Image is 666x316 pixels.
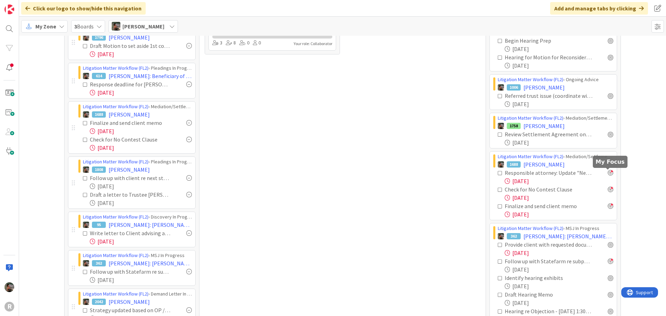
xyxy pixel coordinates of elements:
[90,50,192,58] div: [DATE]
[83,73,89,79] img: MW
[92,222,106,228] div: 95
[498,153,613,160] div: › Mediation/Settlement in Progress
[83,260,89,266] img: MW
[92,260,106,266] div: 362
[35,22,56,31] span: My Zone
[523,83,565,92] span: [PERSON_NAME]
[239,39,249,47] div: 0
[505,53,592,61] div: Hearing for Motion for Reconsideration: [DATE]
[505,249,613,257] div: [DATE]
[90,119,171,127] div: Finalize and send client memo
[83,158,192,165] div: › Pleadings In Progress
[122,22,164,31] span: [PERSON_NAME]
[505,299,613,307] div: [DATE]
[498,225,613,232] div: › MSJ In Progress
[498,233,504,239] img: MW
[505,36,577,45] div: Begin Hearing Prep
[505,307,592,315] div: Hearing re Objection - [DATE] 1:30pm
[90,229,171,237] div: Write letter to Client advising against trial
[505,290,578,299] div: Draft Hearing Memo
[92,34,106,41] div: 1796
[505,210,613,219] div: [DATE]
[505,257,592,265] div: Follow up with Statefarm re subpoena
[5,302,14,311] div: R
[92,111,106,118] div: 1688
[90,42,171,50] div: Draft Motion to set aside 1st contempt
[523,160,565,169] span: [PERSON_NAME]
[90,127,192,135] div: [DATE]
[507,233,521,239] div: 362
[212,39,222,47] div: 3
[109,298,150,306] span: [PERSON_NAME]
[505,265,613,274] div: [DATE]
[498,76,563,83] a: Litigation Matter Workflow (FL2)
[90,267,171,276] div: Follow up with Statefarm re subpoena
[505,169,592,177] div: Responsible attorney: Update "Next Deadline" field on this card (if applicable)
[505,61,613,70] div: [DATE]
[505,138,613,147] div: [DATE]
[498,84,504,91] img: MW
[83,214,148,220] a: Litigation Matter Workflow (FL2)
[505,194,613,202] div: [DATE]
[505,177,613,185] div: [DATE]
[109,221,192,229] span: [PERSON_NAME]: [PERSON_NAME]
[83,299,89,305] img: MW
[90,88,192,97] div: [DATE]
[90,174,171,182] div: Follow up with client re next steps
[505,185,587,194] div: Check for No Contest Clause
[498,161,504,168] img: MW
[92,166,106,173] div: 1808
[505,92,592,100] div: Referred trust issue (coordinate with INC)
[83,291,148,297] a: Litigation Matter Workflow (FL2)
[83,34,89,41] img: MW
[83,103,192,110] div: › Mediation/Settlement in Progress
[90,237,192,246] div: [DATE]
[83,252,192,259] div: › MSJ In Progress
[505,282,613,290] div: [DATE]
[523,122,565,130] span: [PERSON_NAME]
[226,39,236,47] div: 8
[498,225,563,231] a: Litigation Matter Workflow (FL2)
[83,222,89,228] img: MW
[109,33,150,42] span: [PERSON_NAME]
[109,72,192,80] span: [PERSON_NAME]: Beneficiary of Estate
[498,153,563,160] a: Litigation Matter Workflow (FL2)
[83,65,192,72] div: › Pleadings In Progress
[90,276,192,284] div: [DATE]
[83,213,192,221] div: › Discovery In Progress
[74,23,77,30] b: 3
[90,80,171,88] div: Response deadline for [PERSON_NAME]'s Motion: 9/16
[498,115,563,121] a: Litigation Matter Workflow (FL2)
[294,41,332,47] div: Your role: Collaborator
[498,123,504,129] img: MW
[498,114,613,122] div: › Mediation/Settlement in Progress
[21,2,146,15] div: Click our logo to show/hide this navigation
[83,103,148,110] a: Litigation Matter Workflow (FL2)
[505,240,592,249] div: Provide client with requested documents (see 9/15 email)
[83,111,89,118] img: MW
[507,123,521,129] div: 1758
[83,252,148,258] a: Litigation Matter Workflow (FL2)
[505,202,589,210] div: Finalize and send client memo
[5,282,14,292] img: MW
[15,1,32,9] span: Support
[505,130,592,138] div: Review Settlement Agreement once rec'd from OP
[90,135,170,144] div: Check for No Contest Clause
[90,306,171,314] div: Strategy updated based on OP / OC Response to Demand letter
[505,45,613,53] div: [DATE]
[90,190,171,199] div: Draft a letter to Trustee [PERSON_NAME]
[507,84,521,91] div: 1006
[90,199,192,207] div: [DATE]
[505,274,582,282] div: Identify hearing exhibits
[90,182,192,190] div: [DATE]
[83,290,192,298] div: › Demand Letter In Progress
[83,166,89,173] img: MW
[83,159,148,165] a: Litigation Matter Workflow (FL2)
[109,165,150,174] span: [PERSON_NAME]
[112,22,120,31] img: MW
[498,76,613,83] div: › Ongoing Advice
[109,259,192,267] span: [PERSON_NAME]: [PERSON_NAME] Abuse Claim
[596,159,625,165] h5: My Focus
[92,73,106,79] div: 614
[83,65,148,71] a: Litigation Matter Workflow (FL2)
